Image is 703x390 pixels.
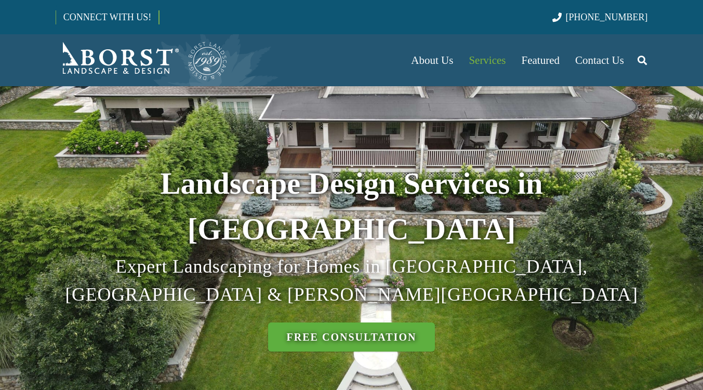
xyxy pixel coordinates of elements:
a: Borst-Logo [56,39,228,81]
span: [PHONE_NUMBER] [566,12,648,22]
a: Services [461,34,513,86]
strong: Landscape Design Services in [GEOGRAPHIC_DATA] [160,167,542,246]
a: CONNECT WITH US! [56,5,158,30]
a: Contact Us [567,34,632,86]
a: Featured [514,34,567,86]
span: Featured [522,54,560,66]
a: [PHONE_NUMBER] [552,12,647,22]
span: Expert Landscaping for Homes in [GEOGRAPHIC_DATA], [GEOGRAPHIC_DATA] & [PERSON_NAME][GEOGRAPHIC_D... [65,256,638,305]
span: Contact Us [575,54,624,66]
a: About Us [403,34,461,86]
a: Search [632,47,653,73]
a: Free Consultation [268,322,435,352]
span: About Us [411,54,453,66]
span: Services [469,54,506,66]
